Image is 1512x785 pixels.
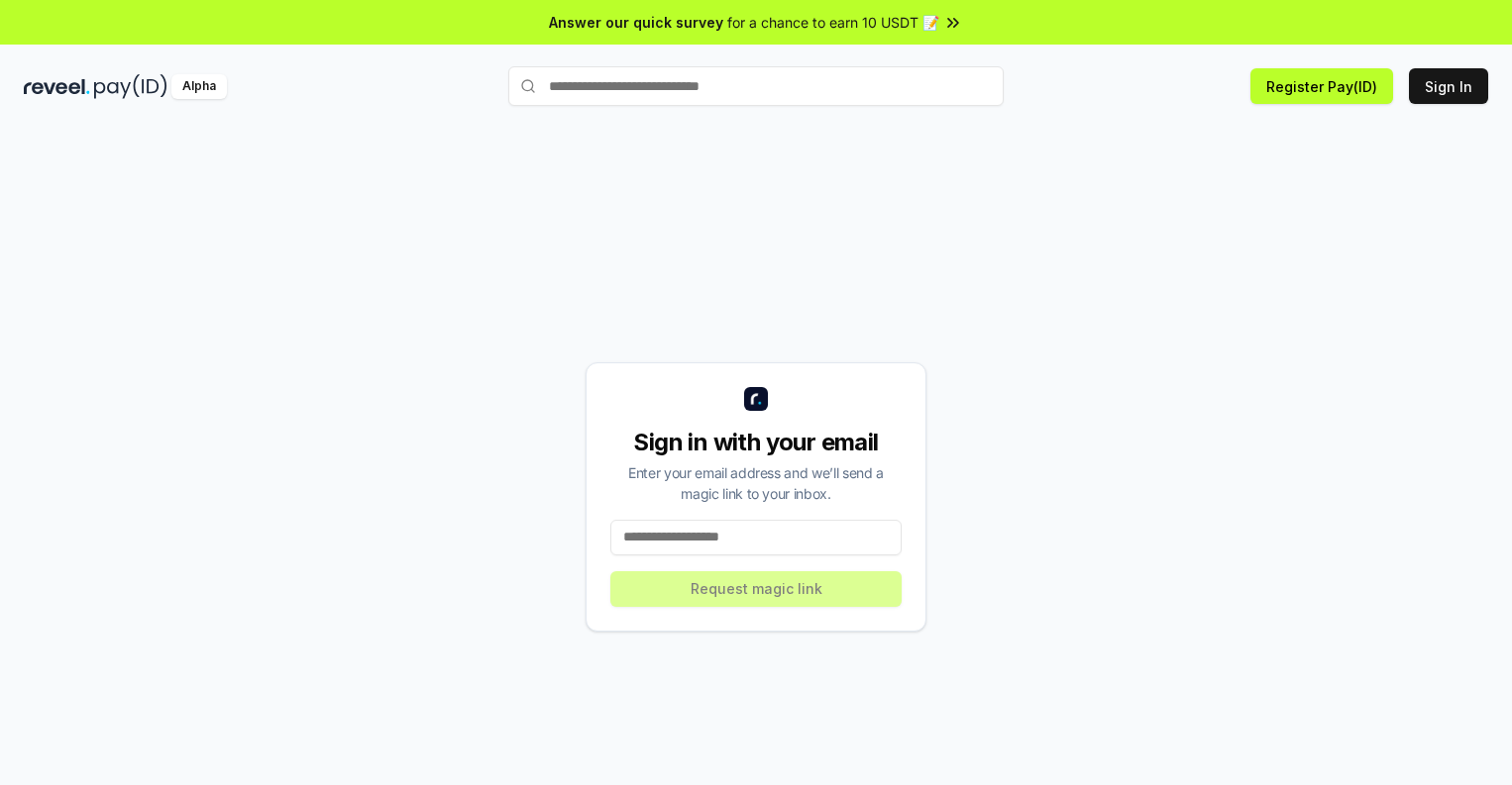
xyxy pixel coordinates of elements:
button: Sign In [1409,68,1488,104]
img: pay_id [94,74,167,99]
button: Register Pay(ID) [1250,68,1393,104]
span: Answer our quick survey [549,12,723,33]
div: Sign in with your email [610,427,902,458]
img: reveel_dark [24,74,90,99]
div: Enter your email address and we’ll send a magic link to your inbox. [610,462,902,504]
span: for a chance to earn 10 USDT 📝 [727,12,939,33]
img: logo_small [744,387,768,411]
div: Alpha [171,74,227,99]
